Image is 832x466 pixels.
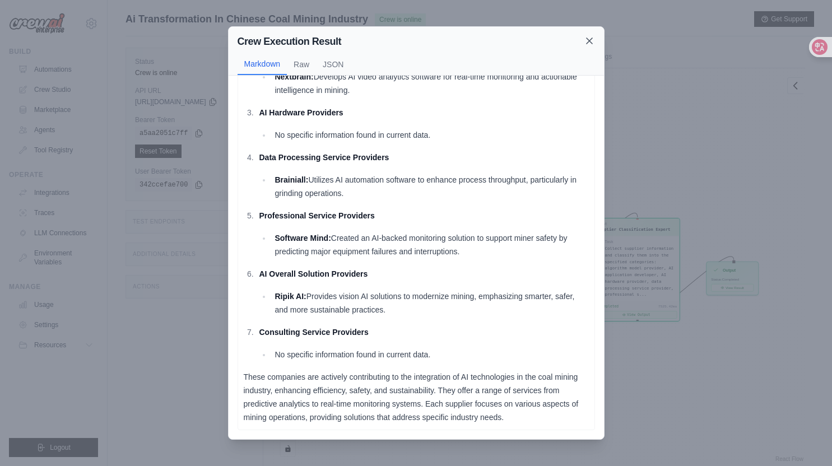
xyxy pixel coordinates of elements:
[259,211,374,220] strong: Professional Service Providers
[259,328,368,337] strong: Consulting Service Providers
[271,128,588,142] li: No specific information found in current data.
[316,54,350,75] button: JSON
[244,370,589,424] p: These companies are actively contributing to the integration of AI technologies in the coal minin...
[776,412,832,466] iframe: Chat Widget
[275,292,306,301] strong: Ripik AI:
[287,54,316,75] button: Raw
[259,269,368,278] strong: AI Overall Solution Providers
[238,54,287,75] button: Markdown
[259,153,389,162] strong: Data Processing Service Providers
[271,173,588,200] li: Utilizes AI automation software to enhance process throughput, particularly in grinding operations.
[271,231,588,258] li: Created an AI-backed monitoring solution to support miner safety by predicting major equipment fa...
[275,72,313,81] strong: Nextbrain:
[271,348,588,361] li: No specific information found in current data.
[275,175,308,184] strong: Brainiall:
[259,108,343,117] strong: AI Hardware Providers
[275,234,331,243] strong: Software Mind:
[776,412,832,466] div: 聊天小组件
[271,290,588,316] li: Provides vision AI solutions to modernize mining, emphasizing smarter, safer, and more sustainabl...
[271,70,588,97] li: Develops AI video analytics software for real-time monitoring and actionable intelligence in mining.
